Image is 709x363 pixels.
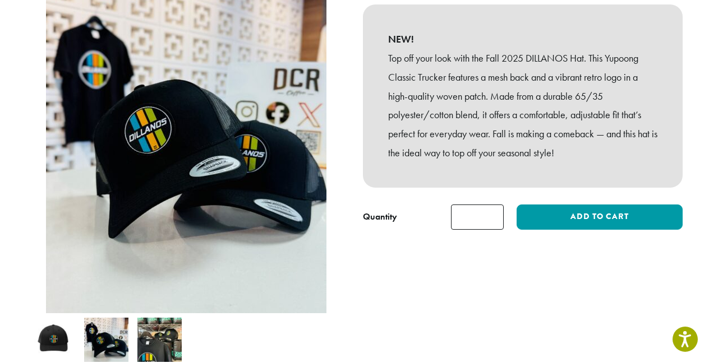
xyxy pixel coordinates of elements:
[517,204,683,230] button: Add to cart
[388,30,657,49] b: NEW!
[363,210,397,224] div: Quantity
[451,204,504,230] input: Product quantity
[137,318,182,362] img: Fall 2025 Hat - Image 3
[84,318,128,362] img: Fall 2025 Hat - Image 2
[31,318,75,362] img: Fall 2025 Hat
[388,49,657,162] p: Top off your look with the Fall 2025 DILLANOS Hat. This Yupoong Classic Trucker features a mesh b...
